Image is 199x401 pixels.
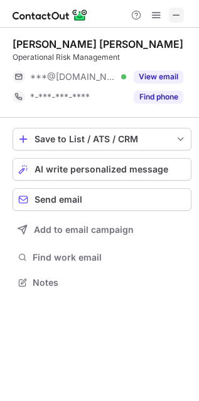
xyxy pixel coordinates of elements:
[13,158,191,181] button: AI write personalized message
[35,164,168,174] span: AI write personalized message
[13,52,191,63] div: Operational Risk Management
[13,249,191,266] button: Find work email
[134,91,183,103] button: Reveal Button
[13,8,88,23] img: ContactOut v5.3.10
[13,128,191,150] button: save-profile-one-click
[34,225,134,235] span: Add to email campaign
[35,195,82,205] span: Send email
[13,38,183,50] div: [PERSON_NAME] [PERSON_NAME]
[33,252,186,263] span: Find work email
[13,218,191,241] button: Add to email campaign
[30,71,117,82] span: ***@[DOMAIN_NAME]
[35,134,169,144] div: Save to List / ATS / CRM
[134,71,183,83] button: Reveal Button
[13,188,191,211] button: Send email
[13,274,191,291] button: Notes
[33,277,186,288] span: Notes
